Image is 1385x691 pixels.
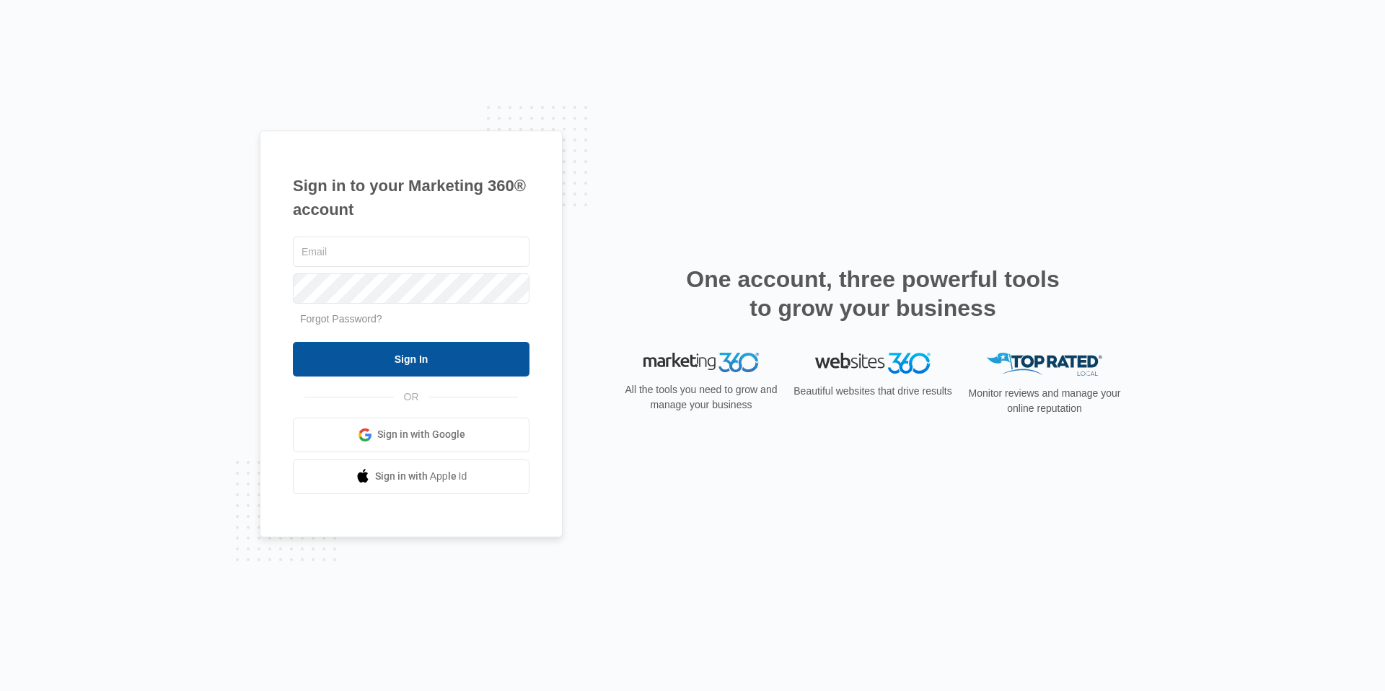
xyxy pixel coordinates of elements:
[987,353,1102,377] img: Top Rated Local
[377,427,465,442] span: Sign in with Google
[643,353,759,373] img: Marketing 360
[792,384,954,399] p: Beautiful websites that drive results
[682,265,1064,322] h2: One account, three powerful tools to grow your business
[394,389,429,405] span: OR
[620,382,782,413] p: All the tools you need to grow and manage your business
[293,459,529,494] a: Sign in with Apple Id
[375,469,467,484] span: Sign in with Apple Id
[964,386,1125,416] p: Monitor reviews and manage your online reputation
[815,353,931,374] img: Websites 360
[293,237,529,267] input: Email
[293,418,529,452] a: Sign in with Google
[293,174,529,221] h1: Sign in to your Marketing 360® account
[293,342,529,377] input: Sign In
[300,313,382,325] a: Forgot Password?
